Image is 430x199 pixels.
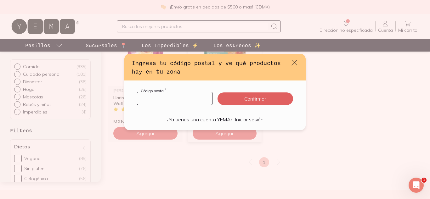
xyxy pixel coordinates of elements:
button: Confirmar [218,92,293,105]
iframe: Intercom live chat [409,178,424,193]
label: Código postal [139,88,168,93]
p: ¿Ya tienes una cuenta YEMA? [167,116,233,123]
h3: Ingresa tu código postal y ve qué productos hay en tu zona [132,59,286,75]
span: 1 [422,178,427,183]
a: Iniciar sesión [235,116,263,123]
div: default [124,54,306,130]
